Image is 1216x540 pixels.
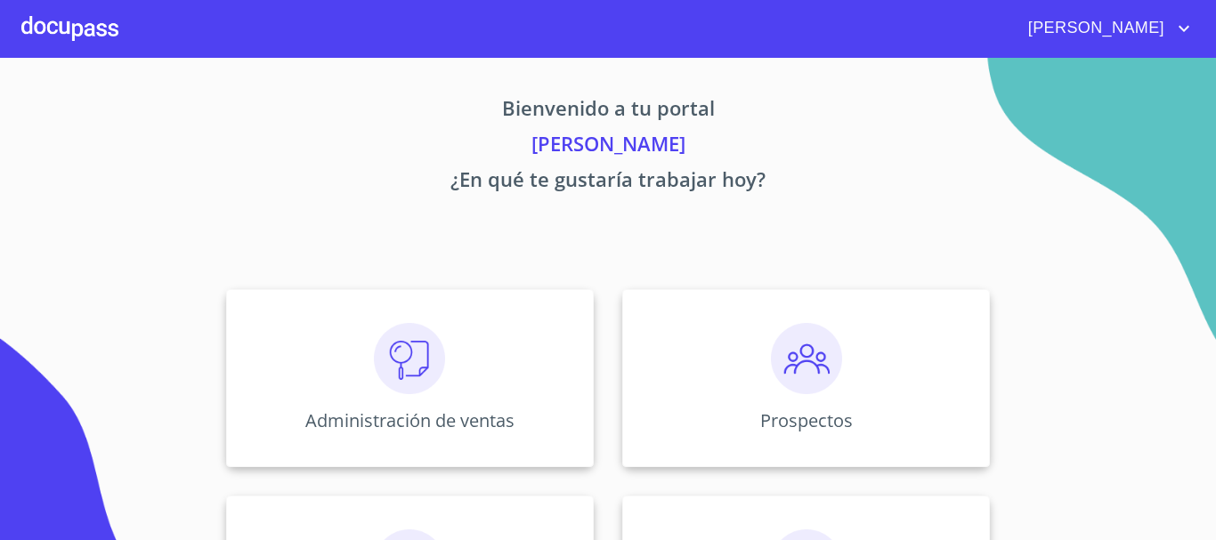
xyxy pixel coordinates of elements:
[60,93,1156,129] p: Bienvenido a tu portal
[60,129,1156,165] p: [PERSON_NAME]
[760,408,853,432] p: Prospectos
[305,408,515,432] p: Administración de ventas
[771,323,842,394] img: prospectos.png
[1015,14,1173,43] span: [PERSON_NAME]
[60,165,1156,200] p: ¿En qué te gustaría trabajar hoy?
[374,323,445,394] img: consulta.png
[1015,14,1195,43] button: account of current user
